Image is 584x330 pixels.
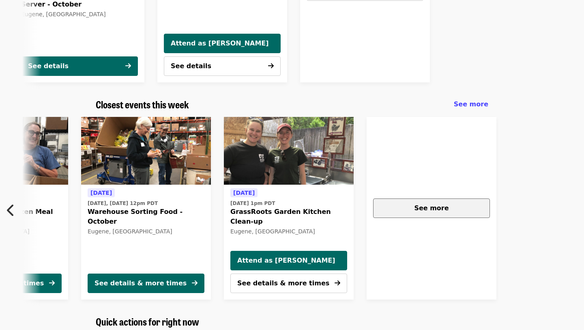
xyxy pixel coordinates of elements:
button: See details & more times [230,274,347,293]
i: arrow-right icon [49,279,55,287]
i: arrow-right icon [335,279,340,287]
time: [DATE] 1pm PDT [230,200,275,207]
span: [DATE] [90,190,112,196]
span: GrassRoots Garden Kitchen Clean-up [230,207,347,226]
time: [DATE], [DATE] 12pm PDT [88,200,158,207]
div: See details [28,61,69,71]
a: See details for "Warehouse Sorting Food - October" [81,117,211,300]
i: arrow-right icon [125,62,131,70]
div: See details & more times [94,278,187,288]
a: Closest events this week [96,99,189,110]
span: See more [454,100,488,108]
span: See more [414,204,449,212]
i: arrow-right icon [192,279,198,287]
i: chevron-left icon [7,203,15,218]
span: See details [171,62,211,70]
a: See more [367,117,496,300]
button: Attend as [PERSON_NAME] [230,251,347,270]
span: Closest events this week [96,97,189,111]
img: GrassRoots Garden Kitchen Clean-up organized by Food for Lane County [224,117,354,185]
span: Attend as [PERSON_NAME] [171,39,274,48]
span: See details & more times [237,279,329,287]
button: See details & more times [88,274,204,293]
div: Closest events this week [89,99,495,110]
img: Warehouse Sorting Food - October organized by Food for Lane County [81,117,211,185]
a: GrassRoots Garden Kitchen Clean-up [224,117,354,185]
span: Warehouse Sorting Food - October [88,207,204,226]
a: See details for "GrassRoots Garden Kitchen Clean-up" [230,188,347,237]
button: See details [21,56,138,76]
button: Attend as [PERSON_NAME] [164,34,281,53]
button: See details [164,56,281,76]
i: arrow-right icon [268,62,274,70]
button: See more [373,198,490,218]
span: Quick actions for right now [96,314,199,328]
a: See more [454,99,488,109]
span: [DATE] [233,190,255,196]
div: Eugene, [GEOGRAPHIC_DATA] [88,228,204,235]
span: Attend as [PERSON_NAME] [237,256,340,265]
div: Eugene, [GEOGRAPHIC_DATA] [21,11,138,18]
div: Eugene, [GEOGRAPHIC_DATA] [230,228,347,235]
